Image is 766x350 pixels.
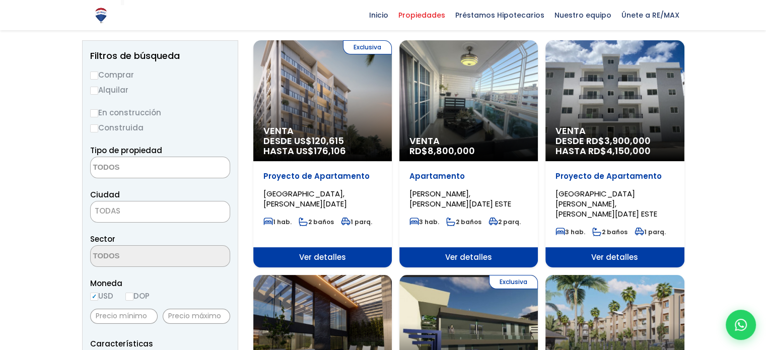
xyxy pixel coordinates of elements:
[489,218,521,226] span: 2 parq.
[635,228,666,236] span: 1 parq.
[409,188,511,209] span: [PERSON_NAME], [PERSON_NAME][DATE] ESTE
[450,8,549,23] span: Préstamos Hipotecarios
[90,290,113,302] label: USD
[125,290,150,302] label: DOP
[90,309,158,324] input: Precio mínimo
[409,218,439,226] span: 3 hab.
[409,171,528,181] p: Apartamento
[555,228,585,236] span: 3 hab.
[91,246,188,267] textarea: Search
[399,40,538,267] a: Venta RD$8,800,000 Apartamento [PERSON_NAME], [PERSON_NAME][DATE] ESTE 3 hab. 2 baños 2 parq. Ver...
[545,247,684,267] span: Ver detalles
[125,293,133,301] input: DOP
[263,171,382,181] p: Proyecto de Apartamento
[90,145,162,156] span: Tipo de propiedad
[555,188,657,219] span: [GEOGRAPHIC_DATA][PERSON_NAME], [PERSON_NAME][DATE] ESTE
[549,8,616,23] span: Nuestro equipo
[399,247,538,267] span: Ver detalles
[555,146,674,156] span: HASTA RD$
[90,51,230,61] h2: Filtros de búsqueda
[409,145,475,157] span: RD$
[341,218,372,226] span: 1 parq.
[90,201,230,223] span: TODAS
[343,40,392,54] span: Exclusiva
[91,157,188,179] textarea: Search
[90,124,98,132] input: Construida
[90,337,230,350] p: Características
[90,189,120,200] span: Ciudad
[555,136,674,156] span: DESDE RD$
[253,40,392,267] a: Exclusiva Venta DESDE US$120,615 HASTA US$176,106 Proyecto de Apartamento [GEOGRAPHIC_DATA], [PER...
[263,218,292,226] span: 1 hab.
[95,205,120,216] span: TODAS
[393,8,450,23] span: Propiedades
[90,234,115,244] span: Sector
[263,146,382,156] span: HASTA US$
[163,309,230,324] input: Precio máximo
[299,218,334,226] span: 2 baños
[90,277,230,290] span: Moneda
[92,7,110,24] img: Logo de REMAX
[428,145,475,157] span: 8,800,000
[263,126,382,136] span: Venta
[90,68,230,81] label: Comprar
[263,188,347,209] span: [GEOGRAPHIC_DATA], [PERSON_NAME][DATE]
[253,247,392,267] span: Ver detalles
[90,293,98,301] input: USD
[489,275,538,289] span: Exclusiva
[616,8,684,23] span: Únete a RE/MAX
[314,145,346,157] span: 176,106
[91,204,230,218] span: TODAS
[312,134,344,147] span: 120,615
[555,126,674,136] span: Venta
[263,136,382,156] span: DESDE US$
[409,136,528,146] span: Venta
[90,106,230,119] label: En construcción
[555,171,674,181] p: Proyecto de Apartamento
[90,109,98,117] input: En construcción
[90,121,230,134] label: Construida
[90,84,230,96] label: Alquilar
[606,145,651,157] span: 4,150,000
[364,8,393,23] span: Inicio
[446,218,481,226] span: 2 baños
[604,134,651,147] span: 3,900,000
[90,87,98,95] input: Alquilar
[90,72,98,80] input: Comprar
[545,40,684,267] a: Venta DESDE RD$3,900,000 HASTA RD$4,150,000 Proyecto de Apartamento [GEOGRAPHIC_DATA][PERSON_NAME...
[592,228,628,236] span: 2 baños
